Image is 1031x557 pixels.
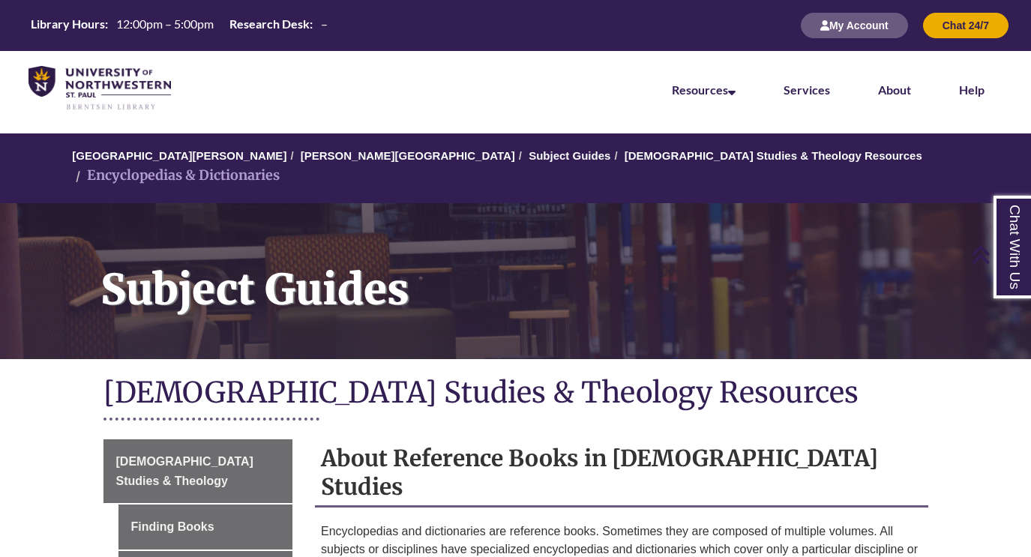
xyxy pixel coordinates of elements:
[84,203,1031,340] h1: Subject Guides
[72,165,280,187] li: Encyclopedias & Dictionaries
[672,82,736,97] a: Resources
[878,82,911,97] a: About
[72,149,286,162] a: [GEOGRAPHIC_DATA][PERSON_NAME]
[301,149,515,162] a: [PERSON_NAME][GEOGRAPHIC_DATA]
[529,149,610,162] a: Subject Guides
[25,16,334,36] a: Hours Today
[116,16,214,31] span: 12:00pm – 5:00pm
[801,19,908,31] a: My Account
[923,19,1009,31] a: Chat 24/7
[103,439,293,503] a: [DEMOGRAPHIC_DATA] Studies & Theology
[971,244,1027,265] a: Back to Top
[625,149,922,162] a: [DEMOGRAPHIC_DATA] Studies & Theology Resources
[223,16,315,32] th: Research Desk:
[315,439,928,508] h2: About Reference Books in [DEMOGRAPHIC_DATA] Studies
[103,374,928,414] h1: [DEMOGRAPHIC_DATA] Studies & Theology Resources
[118,505,293,550] a: Finding Books
[784,82,830,97] a: Services
[28,66,171,111] img: UNWSP Library Logo
[923,13,1009,38] button: Chat 24/7
[25,16,110,32] th: Library Hours:
[959,82,985,97] a: Help
[801,13,908,38] button: My Account
[25,16,334,34] table: Hours Today
[321,16,328,31] span: –
[116,455,253,487] span: [DEMOGRAPHIC_DATA] Studies & Theology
